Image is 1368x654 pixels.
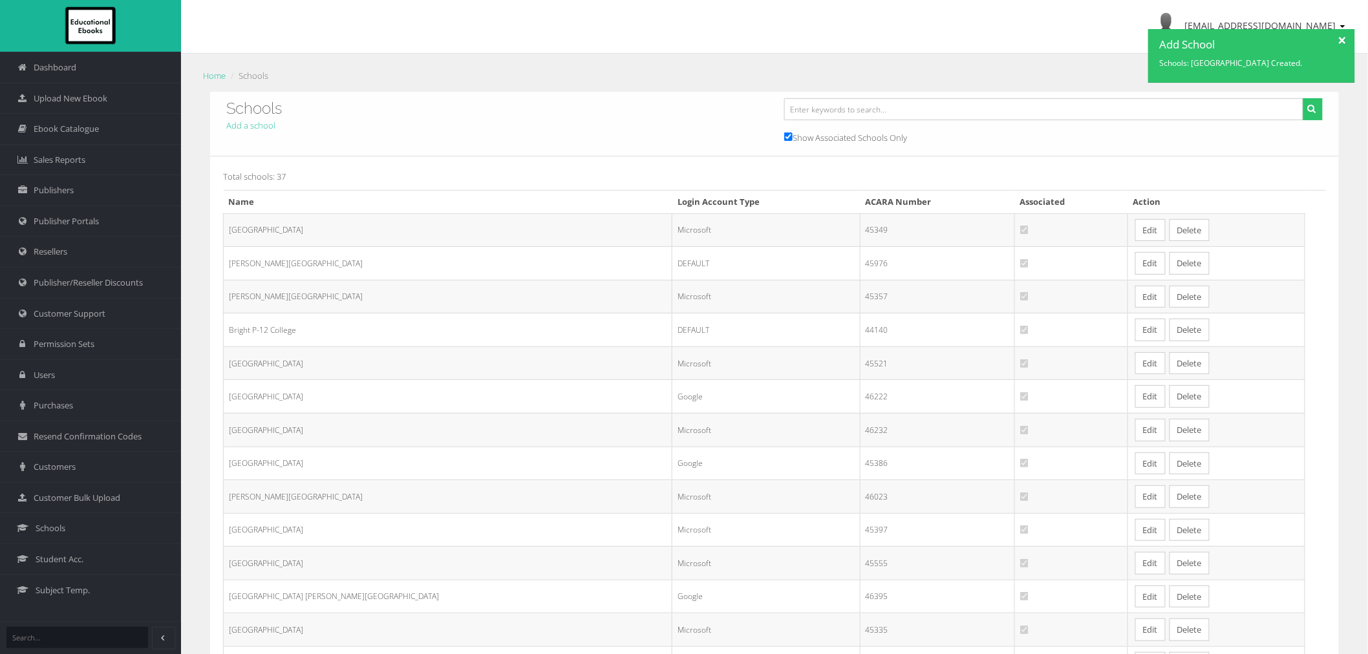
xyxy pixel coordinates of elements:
[34,461,76,473] span: Customers
[34,277,143,289] span: Publisher/Reseller Discounts
[34,61,76,74] span: Dashboard
[672,213,860,247] td: Microsoft
[1135,219,1166,242] a: Edit
[672,613,860,647] td: Microsoft
[224,547,672,580] td: [GEOGRAPHIC_DATA]
[6,627,148,648] input: Search...
[224,380,672,414] td: [GEOGRAPHIC_DATA]
[1135,452,1166,475] a: Edit
[1170,452,1210,475] button: Delete
[34,430,142,443] span: Resend Confirmation Codes
[1135,485,1166,508] a: Edit
[784,130,907,145] label: Show Associated Schools Only
[672,480,860,514] td: Microsoft
[224,447,672,480] td: [GEOGRAPHIC_DATA]
[1135,519,1166,542] a: Edit
[1135,352,1166,375] a: Edit
[1170,252,1210,275] button: Delete
[224,413,672,447] td: [GEOGRAPHIC_DATA]
[34,184,74,196] span: Publishers
[226,100,765,117] h3: Schools
[36,522,65,534] span: Schools
[1170,419,1210,441] button: Delete
[672,313,860,347] td: DEFAULT
[672,247,860,280] td: DEFAULT
[860,346,1015,380] td: 45521
[224,247,672,280] td: [PERSON_NAME][GEOGRAPHIC_DATA]
[203,70,226,81] a: Home
[1170,485,1210,508] button: Delete
[672,580,860,613] td: Google
[1170,352,1210,375] button: Delete
[34,338,94,350] span: Permission Sets
[860,447,1015,480] td: 45386
[1170,585,1210,608] button: Delete
[860,480,1015,514] td: 46023
[672,280,860,313] td: Microsoft
[228,69,268,83] li: Schools
[1015,191,1128,214] th: Associated
[1170,385,1210,408] button: Delete
[1128,191,1305,214] th: Action
[1135,618,1166,641] a: Edit
[224,580,672,613] td: [GEOGRAPHIC_DATA] [PERSON_NAME][GEOGRAPHIC_DATA]
[34,308,105,320] span: Customer Support
[1135,385,1166,408] a: Edit
[672,413,860,447] td: Microsoft
[224,613,672,647] td: [GEOGRAPHIC_DATA]
[1170,319,1210,341] button: Delete
[860,213,1015,247] td: 45349
[224,513,672,547] td: [GEOGRAPHIC_DATA]
[224,313,672,347] td: Bright P-12 College
[226,120,275,131] a: Add a school
[1135,286,1166,308] a: Edit
[224,280,672,313] td: [PERSON_NAME][GEOGRAPHIC_DATA]
[672,346,860,380] td: Microsoft
[34,492,120,504] span: Customer Bulk Upload
[34,123,99,135] span: Ebook Catalogue
[34,154,85,166] span: Sales Reports
[1135,552,1166,575] a: Edit
[860,280,1015,313] td: 45357
[860,413,1015,447] td: 46232
[672,447,860,480] td: Google
[860,580,1015,613] td: 46395
[672,513,860,547] td: Microsoft
[34,369,55,381] span: Users
[224,346,672,380] td: [GEOGRAPHIC_DATA]
[1170,552,1210,575] button: Delete
[1170,219,1210,242] button: Delete
[672,380,860,414] td: Google
[860,380,1015,414] td: 46222
[784,132,793,141] input: Show Associated Schools Only
[1135,419,1166,441] a: Edit
[860,513,1015,547] td: 45397
[1135,252,1166,275] a: Edit
[36,553,83,565] span: Student Acc.
[860,247,1015,280] td: 45976
[672,547,860,580] td: Microsoft
[34,92,107,105] span: Upload New Ebook
[1170,519,1210,542] button: Delete
[672,191,860,214] th: Login Account Type
[1160,57,1332,69] p: Schools: [GEOGRAPHIC_DATA] Created.
[36,584,90,596] span: Subject Temp.
[1170,618,1210,641] button: Delete
[784,98,1303,120] input: Enter keywords to search...
[1185,19,1336,32] span: [EMAIL_ADDRESS][DOMAIN_NAME]
[1135,319,1166,341] a: Edit
[1151,11,1182,42] img: Avatar
[224,480,672,514] td: [PERSON_NAME][GEOGRAPHIC_DATA]
[223,169,1326,184] p: Total schools: 37
[1170,286,1210,308] button: Delete
[860,191,1015,214] th: ACARA Number
[1135,585,1166,608] a: Edit
[34,215,99,227] span: Publisher Portals
[860,613,1015,647] td: 45335
[224,191,672,214] th: Name
[34,399,73,412] span: Purchases
[224,213,672,247] td: [GEOGRAPHIC_DATA]
[860,547,1015,580] td: 45555
[1160,37,1332,57] span: Add School
[860,313,1015,347] td: 44140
